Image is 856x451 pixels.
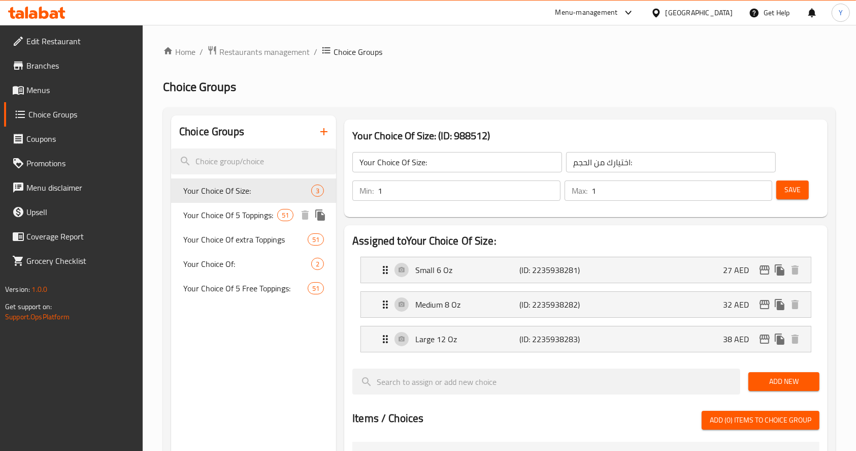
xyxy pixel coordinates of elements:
span: 51 [308,235,323,245]
span: Add New [756,375,811,388]
div: Your Choice Of Size:3 [171,178,336,203]
li: Expand [352,287,819,322]
div: Choices [308,282,324,294]
a: Menus [4,78,143,102]
p: Medium 8 Oz [415,298,519,311]
p: 32 AED [723,298,757,311]
h2: Assigned to Your Choice Of Size: [352,233,819,249]
span: Get support on: [5,300,52,313]
span: Promotions [26,157,135,169]
span: Save [784,184,801,196]
input: search [352,369,740,395]
a: Branches [4,53,143,78]
span: Branches [26,59,135,72]
h3: Your Choice Of Size: (ID: 988512) [352,128,819,144]
input: search [171,148,336,174]
div: Expand [361,257,811,283]
div: Choices [311,185,324,197]
span: Your Choice Of 5 Free Toppings: [183,282,308,294]
a: Choice Groups [4,102,143,127]
div: [GEOGRAPHIC_DATA] [666,7,733,18]
nav: breadcrumb [163,45,836,58]
p: Min: [359,185,374,197]
span: Grocery Checklist [26,255,135,267]
div: Choices [308,233,324,246]
li: / [314,46,317,58]
p: (ID: 2235938282) [519,298,589,311]
a: Home [163,46,195,58]
li: / [200,46,203,58]
a: Edit Restaurant [4,29,143,53]
span: Your Choice Of: [183,258,311,270]
div: Your Choice Of 5 Toppings:51deleteduplicate [171,203,336,227]
a: Support.OpsPlatform [5,310,70,323]
span: 51 [278,211,293,220]
span: Coverage Report [26,230,135,243]
button: duplicate [772,297,787,312]
button: Add (0) items to choice group [702,411,819,430]
span: Restaurants management [219,46,310,58]
button: edit [757,332,772,347]
h2: Choice Groups [179,124,244,139]
span: Version: [5,283,30,296]
span: 51 [308,284,323,293]
p: (ID: 2235938283) [519,333,589,345]
span: Add (0) items to choice group [710,414,811,427]
button: duplicate [772,262,787,278]
p: 38 AED [723,333,757,345]
a: Menu disclaimer [4,175,143,200]
div: Your Choice Of:2 [171,252,336,276]
span: 2 [312,259,323,269]
button: Save [776,181,809,199]
button: Add New [748,372,819,391]
span: Coupons [26,133,135,145]
span: Edit Restaurant [26,35,135,47]
li: Expand [352,322,819,356]
div: Menu-management [555,7,618,19]
a: Coupons [4,127,143,151]
a: Coverage Report [4,224,143,249]
span: 3 [312,186,323,196]
button: delete [787,332,803,347]
span: Your Choice Of extra Toppings [183,233,308,246]
span: Upsell [26,206,135,218]
div: Your Choice Of extra Toppings51 [171,227,336,252]
span: Menus [26,84,135,96]
span: 1.0.0 [31,283,47,296]
button: edit [757,262,772,278]
div: Choices [311,258,324,270]
a: Promotions [4,151,143,175]
span: Y [839,7,843,18]
span: Your Choice Of Size: [183,185,311,197]
span: Choice Groups [163,75,236,98]
a: Restaurants management [207,45,310,58]
button: duplicate [772,332,787,347]
div: Your Choice Of 5 Free Toppings:51 [171,276,336,300]
button: delete [787,262,803,278]
p: Small 6 Oz [415,264,519,276]
p: (ID: 2235938281) [519,264,589,276]
div: Expand [361,292,811,317]
button: edit [757,297,772,312]
div: Expand [361,326,811,352]
a: Grocery Checklist [4,249,143,273]
span: Choice Groups [28,108,135,121]
p: Max: [572,185,587,197]
p: 27 AED [723,264,757,276]
span: Menu disclaimer [26,182,135,194]
span: Choice Groups [334,46,382,58]
h2: Items / Choices [352,411,423,426]
button: duplicate [313,207,328,223]
p: Large 12 Oz [415,333,519,345]
li: Expand [352,253,819,287]
button: delete [298,207,313,223]
span: Your Choice Of 5 Toppings: [183,209,277,221]
button: delete [787,297,803,312]
a: Upsell [4,200,143,224]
